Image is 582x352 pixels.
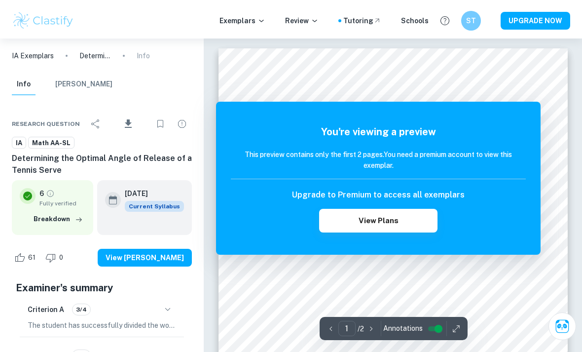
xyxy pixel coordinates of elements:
[231,121,526,136] h5: You're viewing a preview
[108,108,148,134] div: Download
[16,277,188,292] h5: Examiner's summary
[319,206,437,230] button: View Plans
[137,47,150,58] p: Info
[548,310,576,337] button: Ask Clai
[12,247,41,263] div: Like
[54,250,69,260] span: 0
[39,185,44,196] p: 6
[43,247,69,263] div: Dislike
[79,47,111,58] p: Determining the Optimal Angle of Release of a Tennis Serve
[73,302,90,311] span: 3/4
[461,8,481,28] button: ST
[231,146,526,168] h6: This preview contains only the first 2 pages. You need a premium account to view this exemplar.
[125,198,184,209] span: Current Syllabus
[285,12,319,23] p: Review
[358,320,364,331] p: / 2
[28,301,64,312] h6: Criterion A
[39,196,85,205] span: Fully verified
[12,71,36,92] button: Info
[12,150,192,173] h6: Determining the Optimal Angle of Release of a Tennis Serve
[23,250,41,260] span: 61
[150,111,170,131] div: Bookmark
[436,9,453,26] button: Help and Feedback
[28,317,176,328] p: The student has successfully divided the work into sections with clear subdivisions in the body. ...
[29,135,74,145] span: Math AA-SL
[12,47,54,58] a: IA Exemplars
[343,12,381,23] a: Tutoring
[401,12,429,23] a: Schools
[466,12,477,23] h6: ST
[86,111,106,131] div: Share
[98,246,192,264] button: View [PERSON_NAME]
[383,320,423,331] span: Annotations
[12,8,74,28] img: Clastify logo
[125,198,184,209] div: This exemplar is based on the current syllabus. Feel free to refer to it for inspiration/ideas wh...
[219,12,265,23] p: Exemplars
[46,186,55,195] a: Grade fully verified
[292,186,465,198] h6: Upgrade to Premium to access all exemplars
[501,9,570,27] button: UPGRADE NOW
[31,209,85,224] button: Breakdown
[12,117,80,125] span: Research question
[172,111,192,131] div: Report issue
[12,134,26,146] a: IA
[28,134,74,146] a: Math AA-SL
[55,71,112,92] button: [PERSON_NAME]
[125,185,176,196] h6: [DATE]
[12,135,26,145] span: IA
